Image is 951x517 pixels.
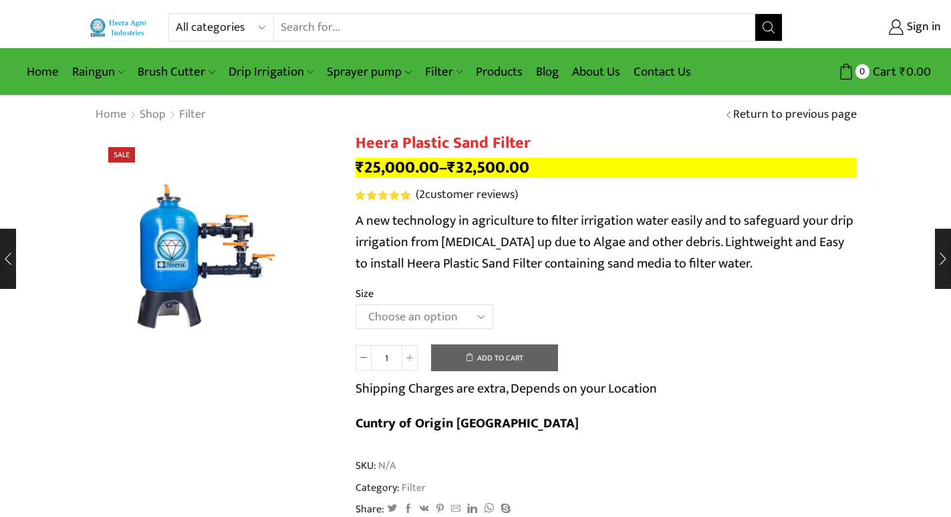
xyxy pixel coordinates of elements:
a: Filter [418,56,469,88]
span: ₹ [356,154,364,181]
button: Add to cart [431,344,558,371]
nav: Breadcrumb [95,106,207,124]
span: SKU: [356,458,857,474]
a: 0 Cart ₹0.00 [796,60,931,84]
span: Share: [356,502,384,517]
input: Search for... [274,14,755,41]
a: Filter [178,106,207,124]
p: Shipping Charges are extra, Depends on your Location [356,378,657,399]
span: ₹ [447,154,456,181]
bdi: 0.00 [900,62,931,82]
p: – [356,158,857,178]
span: Sign in [904,19,941,36]
a: Contact Us [627,56,698,88]
span: Cart [869,63,896,81]
span: N/A [376,458,396,474]
a: Shop [139,106,166,124]
h1: Heera Plastic Sand Filter [356,134,857,153]
span: ₹ [900,62,906,82]
bdi: 25,000.00 [356,154,439,181]
span: Sale [108,147,135,163]
a: Return to previous page [733,106,857,124]
a: Brush Cutter [131,56,221,88]
a: Raingun [65,56,131,88]
a: About Us [565,56,627,88]
span: Category: [356,480,426,496]
a: Drip Irrigation [222,56,320,88]
input: Product quantity [372,345,402,371]
span: 2 [419,185,425,205]
a: Blog [529,56,565,88]
span: Rated out of 5 based on customer ratings [356,191,410,200]
a: Sign in [803,15,941,39]
span: 2 [356,191,412,200]
a: Home [20,56,65,88]
div: Rated 5.00 out of 5 [356,191,410,200]
p: A new technology in agriculture to filter irrigation water easily and to safeguard your drip irri... [356,210,857,274]
a: Home [95,106,127,124]
bdi: 32,500.00 [447,154,529,181]
button: Search button [755,14,782,41]
label: Size [356,286,374,302]
b: Cuntry of Origin [GEOGRAPHIC_DATA] [356,412,579,435]
a: Sprayer pump [320,56,418,88]
span: 0 [855,64,869,78]
a: Products [469,56,529,88]
a: (2customer reviews) [416,187,518,204]
a: Filter [400,479,426,496]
